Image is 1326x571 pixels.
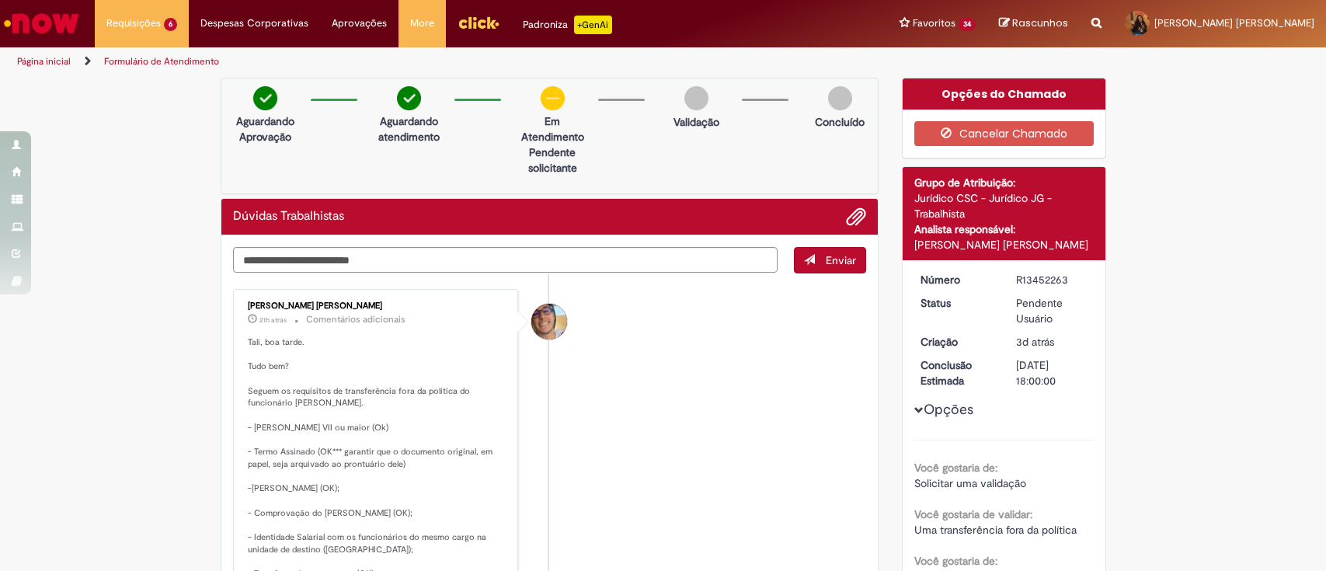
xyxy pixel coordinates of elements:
span: Uma transferência fora da política [914,523,1077,537]
a: Página inicial [17,55,71,68]
p: Em Atendimento [515,113,590,144]
p: Validação [673,114,719,130]
div: Analista responsável: [914,221,1094,237]
h2: Dúvidas Trabalhistas Histórico de tíquete [233,210,344,224]
div: R13452263 [1016,272,1088,287]
span: Despesas Corporativas [200,16,308,31]
time: 28/08/2025 18:13:45 [259,315,287,325]
button: Enviar [794,247,866,273]
span: [PERSON_NAME] [PERSON_NAME] [1154,16,1314,30]
p: +GenAi [574,16,612,34]
button: Cancelar Chamado [914,121,1094,146]
span: Requisições [106,16,161,31]
dt: Conclusão Estimada [909,357,1004,388]
span: Rascunhos [1012,16,1068,30]
span: More [410,16,434,31]
span: 6 [164,18,177,31]
div: Grupo de Atribuição: [914,175,1094,190]
div: [PERSON_NAME] [PERSON_NAME] [248,301,506,311]
img: click_logo_yellow_360x200.png [458,11,499,34]
time: 27/08/2025 12:43:40 [1016,335,1054,349]
span: 3d atrás [1016,335,1054,349]
span: Solicitar uma validação [914,476,1026,490]
p: Aguardando Aprovação [228,113,303,144]
a: Formulário de Atendimento [104,55,219,68]
img: img-circle-grey.png [684,86,708,110]
div: Opções do Chamado [903,78,1105,110]
small: Comentários adicionais [306,313,405,326]
button: Adicionar anexos [846,207,866,227]
dt: Número [909,272,1004,287]
div: Padroniza [523,16,612,34]
img: circle-minus.png [541,86,565,110]
img: check-circle-green.png [253,86,277,110]
a: Rascunhos [999,16,1068,31]
span: 34 [959,18,976,31]
p: Aguardando atendimento [371,113,447,144]
div: [DATE] 18:00:00 [1016,357,1088,388]
dt: Status [909,295,1004,311]
div: Pendente Usuário [1016,295,1088,326]
dt: Criação [909,334,1004,350]
b: Você gostaria de validar: [914,507,1032,521]
b: Você gostaria de: [914,461,997,475]
ul: Trilhas de página [12,47,872,76]
div: 27/08/2025 12:43:40 [1016,334,1088,350]
span: 21h atrás [259,315,287,325]
span: Favoritos [913,16,955,31]
img: img-circle-grey.png [828,86,852,110]
div: Jurídico CSC - Jurídico JG - Trabalhista [914,190,1094,221]
p: Pendente solicitante [515,144,590,176]
div: Pedro Henrique De Oliveira Alves [531,304,567,339]
b: Você gostaria de: [914,554,997,568]
img: check-circle-green.png [397,86,421,110]
textarea: Digite sua mensagem aqui... [233,247,778,273]
img: ServiceNow [2,8,82,39]
span: Enviar [826,253,856,267]
div: [PERSON_NAME] [PERSON_NAME] [914,237,1094,252]
span: Aprovações [332,16,387,31]
p: Concluído [815,114,865,130]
